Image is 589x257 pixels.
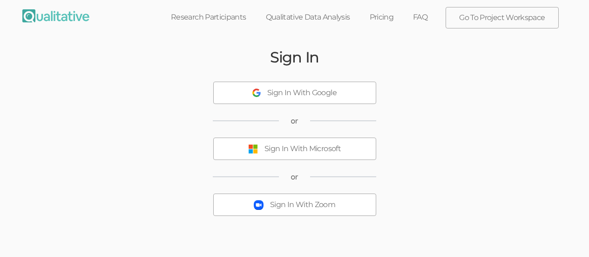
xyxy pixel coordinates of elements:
[213,82,376,104] button: Sign In With Google
[254,200,264,210] img: Sign In With Zoom
[291,116,298,126] span: or
[248,144,258,154] img: Sign In With Microsoft
[161,7,256,28] a: Research Participants
[267,88,337,98] div: Sign In With Google
[264,144,341,154] div: Sign In With Microsoft
[270,200,335,210] div: Sign In With Zoom
[252,89,261,97] img: Sign In With Google
[213,138,376,160] button: Sign In With Microsoft
[446,7,558,28] a: Go To Project Workspace
[213,194,376,216] button: Sign In With Zoom
[256,7,360,28] a: Qualitative Data Analysis
[360,7,404,28] a: Pricing
[291,172,298,182] span: or
[270,49,319,65] h2: Sign In
[403,7,437,28] a: FAQ
[22,9,89,22] img: Qualitative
